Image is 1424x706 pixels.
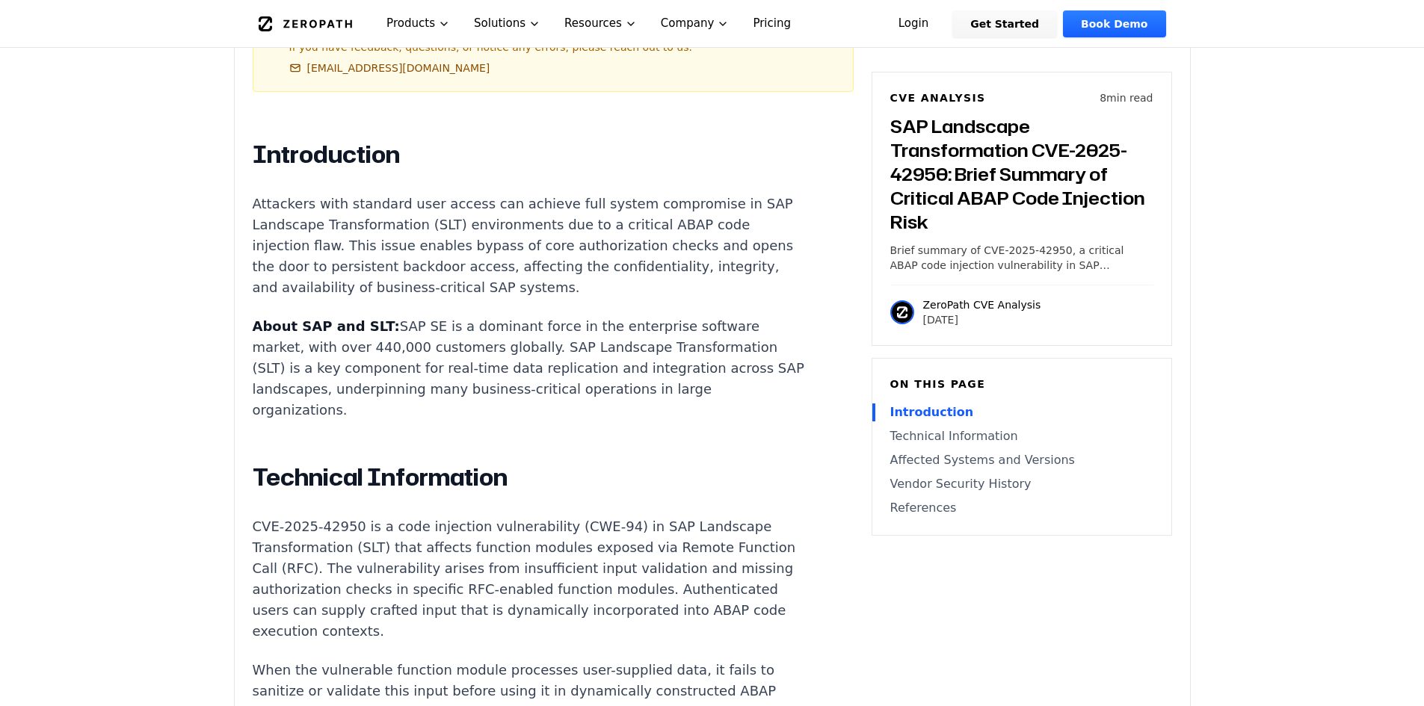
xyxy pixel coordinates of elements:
[890,451,1153,469] a: Affected Systems and Versions
[253,462,809,492] h2: Technical Information
[923,297,1041,312] p: ZeroPath CVE Analysis
[253,516,809,642] p: CVE-2025-42950 is a code injection vulnerability (CWE-94) in SAP Landscape Transformation (SLT) t...
[253,318,400,334] strong: About SAP and SLT:
[890,377,1153,391] h6: On this page
[952,10,1057,37] a: Get Started
[890,427,1153,445] a: Technical Information
[881,10,947,37] a: Login
[890,403,1153,421] a: Introduction
[253,140,809,170] h2: Introduction
[1100,90,1153,105] p: 8 min read
[890,90,986,105] h6: CVE Analysis
[1063,10,1165,37] a: Book Demo
[289,61,490,75] a: [EMAIL_ADDRESS][DOMAIN_NAME]
[890,499,1153,517] a: References
[923,312,1041,327] p: [DATE]
[890,475,1153,493] a: Vendor Security History
[253,316,809,421] p: SAP SE is a dominant force in the enterprise software market, with over 440,000 customers globall...
[890,114,1153,234] h3: SAP Landscape Transformation CVE-2025-42950: Brief Summary of Critical ABAP Code Injection Risk
[890,243,1153,273] p: Brief summary of CVE-2025-42950, a critical ABAP code injection vulnerability in SAP Landscape Tr...
[890,300,914,324] img: ZeroPath CVE Analysis
[253,193,809,298] p: Attackers with standard user access can achieve full system compromise in SAP Landscape Transform...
